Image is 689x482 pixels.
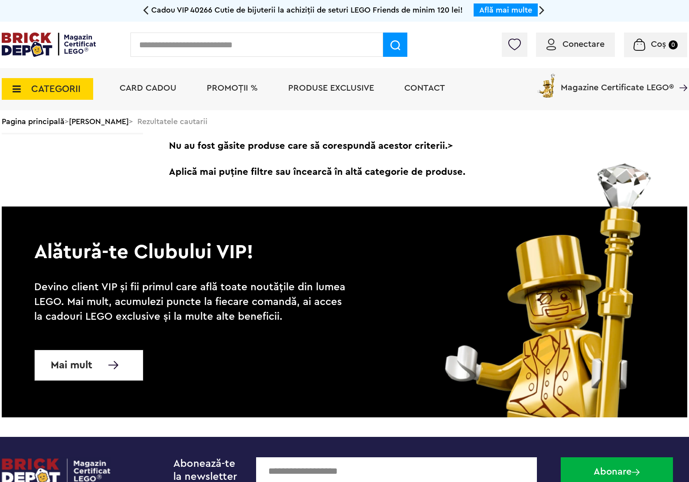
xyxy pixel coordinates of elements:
span: Mai mult [51,361,92,370]
a: Pagina principală [2,118,65,125]
span: Nu au fost găsite produse care să corespundă acestor criterii.> [162,133,687,159]
span: Coș [651,40,666,49]
a: Produse exclusive [288,84,374,92]
img: vip_page_image [429,163,674,417]
img: Mai multe informatii [108,361,118,369]
a: PROMOȚII % [207,84,258,92]
a: Conectare [546,40,604,49]
div: > > Rezultatele cautarii [2,110,687,133]
a: Contact [404,84,445,92]
small: 0 [669,40,678,49]
span: Conectare [562,40,604,49]
p: Devino client VIP și fii primul care află toate noutățile din lumea LEGO. Mai mult, acumulezi pun... [34,280,351,324]
img: Abonare [632,469,640,475]
a: Află mai multe [479,6,532,14]
a: Magazine Certificate LEGO® [674,72,687,81]
span: Magazine Certificate LEGO® [561,72,674,92]
p: Alătură-te Clubului VIP! [2,207,687,266]
a: Mai mult [34,350,143,381]
span: Abonează-te la newsletter [173,459,237,482]
span: Aplică mai puține filtre sau încearcă în altă categorie de produse. [162,159,687,185]
a: [PERSON_NAME] [69,118,129,125]
span: CATEGORII [31,84,81,94]
a: Card Cadou [120,84,176,92]
span: Cadou VIP 40266 Cutie de bijuterii la achiziții de seturi LEGO Friends de minim 120 lei! [151,6,463,14]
